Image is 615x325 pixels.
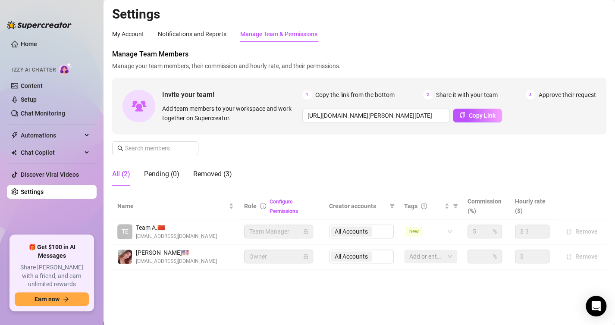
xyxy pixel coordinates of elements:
[158,29,226,39] div: Notifications and Reports
[15,263,89,289] span: Share [PERSON_NAME] with a friend, and earn unlimited rewards
[112,29,144,39] div: My Account
[112,169,130,179] div: All (2)
[451,200,460,212] span: filter
[389,203,395,209] span: filter
[329,201,386,211] span: Creator accounts
[21,82,43,89] a: Content
[462,193,510,219] th: Commission (%)
[11,132,18,139] span: thunderbolt
[510,193,557,219] th: Hourly rate ($)
[35,296,60,303] span: Earn now
[136,248,217,257] span: [PERSON_NAME] 🇺🇸
[586,296,606,316] div: Open Intercom Messenger
[21,171,79,178] a: Discover Viral Videos
[59,62,72,75] img: AI Chatter
[459,112,465,118] span: copy
[303,254,308,259] span: lock
[21,96,37,103] a: Setup
[122,227,129,236] span: TE
[270,199,298,214] a: Configure Permissions
[144,169,179,179] div: Pending (0)
[423,90,433,100] span: 2
[303,229,308,234] span: lock
[21,188,44,195] a: Settings
[162,89,302,100] span: Invite your team!
[21,110,65,117] a: Chat Monitoring
[117,145,123,151] span: search
[11,150,17,156] img: Chat Copilot
[7,21,72,29] img: logo-BBDzfeDw.svg
[21,128,82,142] span: Automations
[15,292,89,306] button: Earn nowarrow-right
[162,104,299,123] span: Add team members to your workspace and work together on Supercreator.
[526,90,535,100] span: 3
[436,90,498,100] span: Share it with your team
[136,257,217,266] span: [EMAIL_ADDRESS][DOMAIN_NAME]
[117,201,227,211] span: Name
[469,112,496,119] span: Copy Link
[562,251,601,262] button: Remove
[118,250,132,264] img: Amy August
[315,90,395,100] span: Copy the link from the bottom
[125,144,186,153] input: Search members
[193,169,232,179] div: Removed (3)
[21,41,37,47] a: Home
[12,66,56,74] span: Izzy AI Chatter
[260,203,266,209] span: info-circle
[388,200,396,212] span: filter
[112,193,239,219] th: Name
[562,226,601,237] button: Remove
[15,243,89,260] span: 🎁 Get $100 in AI Messages
[453,203,458,209] span: filter
[244,203,257,209] span: Role
[112,49,606,59] span: Manage Team Members
[136,223,217,232] span: Team A. 🇨🇳
[112,61,606,71] span: Manage your team members, their commission and hourly rate, and their permissions.
[249,250,308,263] span: Owner
[539,90,596,100] span: Approve their request
[63,296,69,302] span: arrow-right
[406,227,422,236] span: new
[21,146,82,159] span: Chat Copilot
[421,203,427,209] span: question-circle
[112,6,606,22] h2: Settings
[302,90,312,100] span: 1
[136,232,217,241] span: [EMAIL_ADDRESS][DOMAIN_NAME]
[240,29,317,39] div: Manage Team & Permissions
[453,109,502,122] button: Copy Link
[249,225,308,238] span: Team Manager
[404,201,417,211] span: Tags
